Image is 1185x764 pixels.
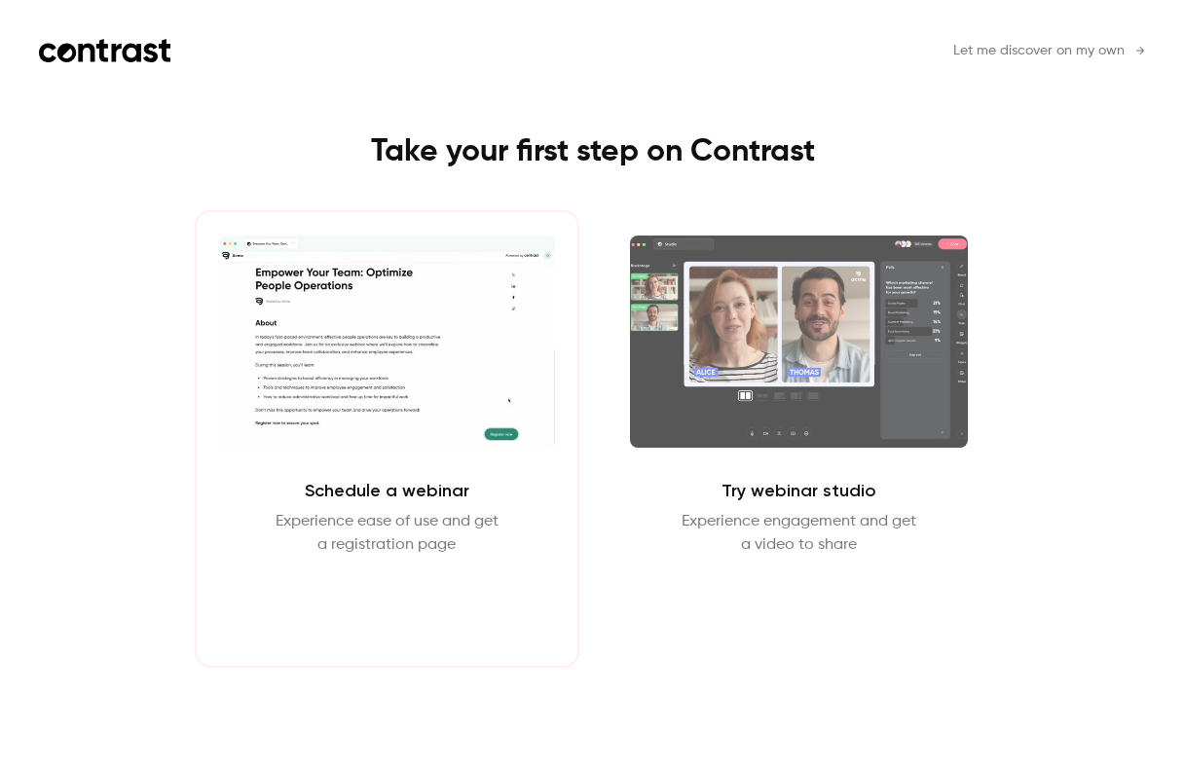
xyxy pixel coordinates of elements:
h1: Take your first step on Contrast [156,132,1030,171]
button: Schedule webinar [304,580,470,627]
h2: Schedule a webinar [305,479,469,502]
p: Experience ease of use and get a registration page [276,510,499,557]
p: Experience engagement and get a video to share [682,510,916,557]
h2: Try webinar studio [722,479,876,502]
span: Let me discover on my own [953,41,1125,61]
